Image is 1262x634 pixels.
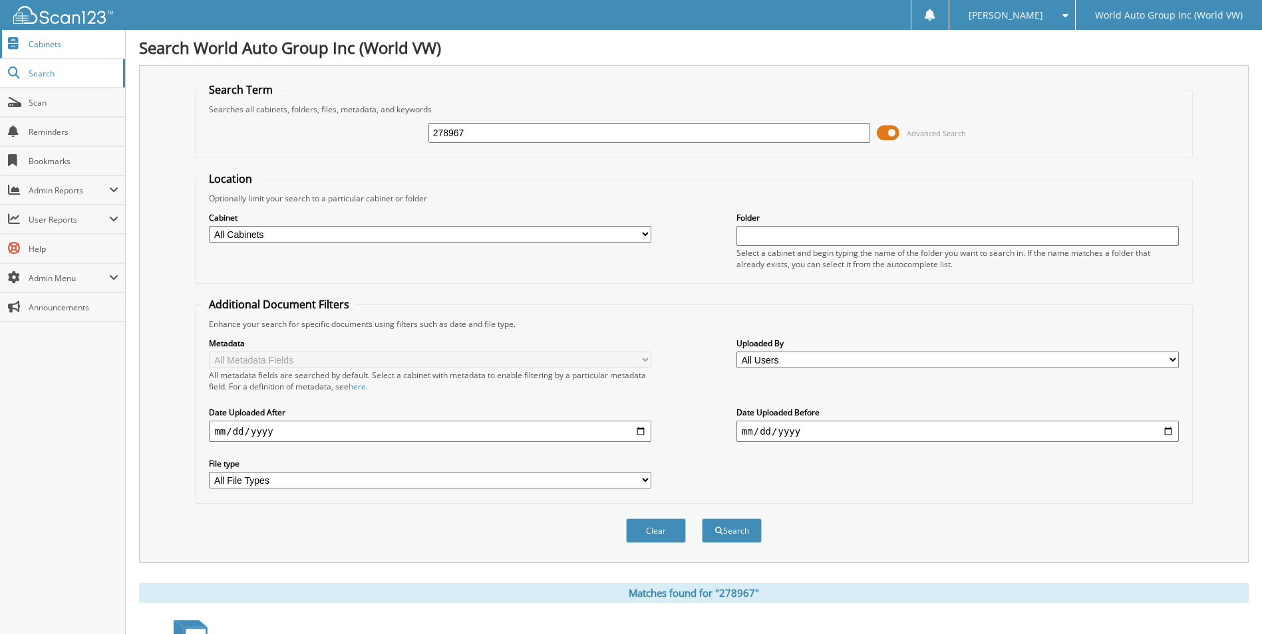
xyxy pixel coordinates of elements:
[202,171,259,186] legend: Location
[736,407,1179,418] label: Date Uploaded Before
[209,407,651,418] label: Date Uploaded After
[907,128,966,138] span: Advanced Search
[202,82,279,97] legend: Search Term
[736,212,1179,223] label: Folder
[349,381,366,392] a: here
[29,68,116,79] span: Search
[736,338,1179,349] label: Uploaded By
[209,370,651,392] div: All metadata fields are searched by default. Select a cabinet with metadata to enable filtering b...
[29,156,118,167] span: Bookmarks
[209,212,651,223] label: Cabinet
[1195,570,1262,634] iframe: Chat Widget
[626,518,686,543] button: Clear
[29,214,109,225] span: User Reports
[209,338,651,349] label: Metadata
[13,6,113,24] img: scan123-logo-white.svg
[702,518,762,543] button: Search
[139,583,1249,603] div: Matches found for "278967"
[29,39,118,50] span: Cabinets
[202,193,1185,204] div: Optionally limit your search to a particular cabinet or folder
[29,97,118,108] span: Scan
[29,243,118,255] span: Help
[29,302,118,313] span: Announcements
[1095,11,1243,19] span: World Auto Group Inc (World VW)
[736,421,1179,442] input: end
[209,458,651,469] label: File type
[29,185,109,196] span: Admin Reports
[209,421,651,442] input: start
[29,126,118,138] span: Reminders
[969,11,1043,19] span: [PERSON_NAME]
[139,37,1249,58] h1: Search World Auto Group Inc (World VW)
[202,297,356,312] legend: Additional Document Filters
[736,247,1179,270] div: Select a cabinet and begin typing the name of the folder you want to search in. If the name match...
[202,104,1185,115] div: Searches all cabinets, folders, files, metadata, and keywords
[29,272,109,284] span: Admin Menu
[202,318,1185,330] div: Enhance your search for specific documents using filters such as date and file type.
